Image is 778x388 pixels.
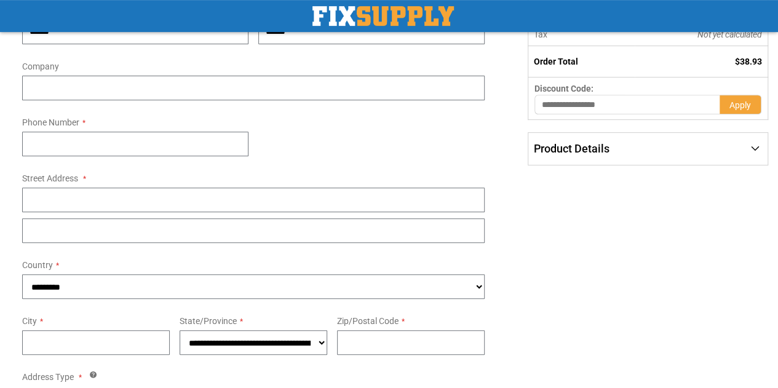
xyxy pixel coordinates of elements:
[534,57,578,66] strong: Order Total
[720,95,761,114] button: Apply
[729,100,751,110] span: Apply
[22,173,78,183] span: Street Address
[22,117,79,127] span: Phone Number
[534,84,593,93] span: Discount Code:
[312,6,454,26] a: store logo
[22,316,37,326] span: City
[337,316,399,326] span: Zip/Postal Code
[697,30,762,39] span: Not yet calculated
[312,6,454,26] img: Fix Industrial Supply
[22,372,74,382] span: Address Type
[22,61,59,71] span: Company
[528,23,635,46] th: Tax
[180,316,237,326] span: State/Province
[534,142,609,155] span: Product Details
[22,260,53,270] span: Country
[735,57,762,66] span: $38.93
